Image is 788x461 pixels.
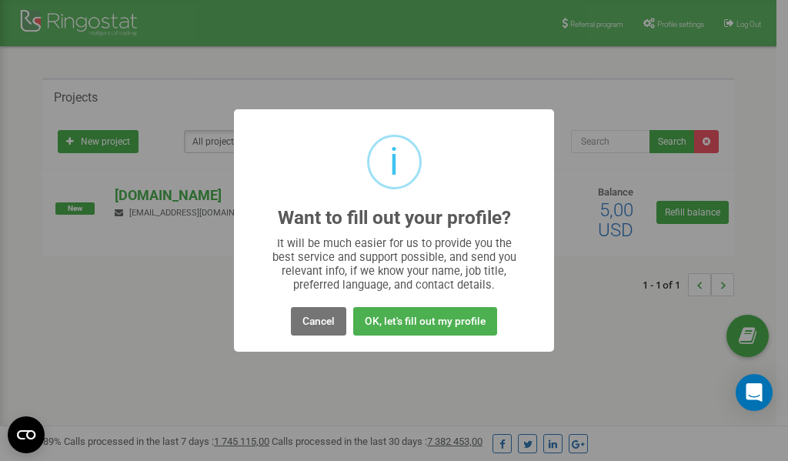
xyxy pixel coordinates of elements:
button: OK, let's fill out my profile [353,307,497,336]
button: Open CMP widget [8,416,45,453]
button: Cancel [291,307,346,336]
h2: Want to fill out your profile? [278,208,511,229]
div: It will be much easier for us to provide you the best service and support possible, and send you ... [265,236,524,292]
div: Open Intercom Messenger [736,374,773,411]
div: i [389,137,399,187]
